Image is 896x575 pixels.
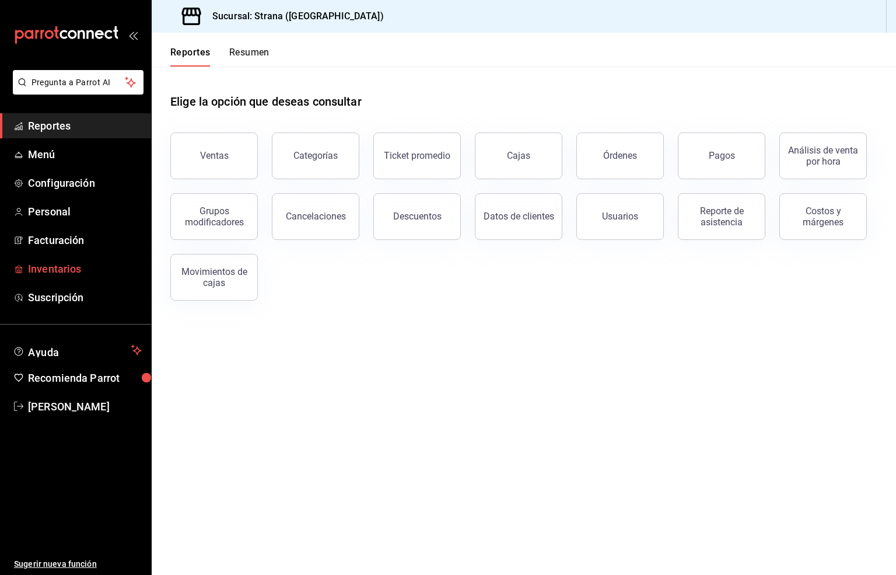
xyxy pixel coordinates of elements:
div: navigation tabs [170,47,269,67]
div: Ticket promedio [384,150,450,161]
div: Cajas [507,150,530,161]
button: Análisis de venta por hora [779,133,867,179]
div: Pagos [709,150,735,161]
button: Grupos modificadores [170,193,258,240]
span: Personal [28,204,142,219]
div: Cancelaciones [286,211,346,222]
span: Menú [28,147,142,162]
button: Categorías [272,133,359,179]
button: Cajas [475,133,562,179]
div: Usuarios [602,211,638,222]
button: Ventas [170,133,258,179]
span: Inventarios [28,261,142,277]
button: Ticket promedio [373,133,461,179]
button: Descuentos [373,193,461,240]
span: Facturación [28,232,142,248]
button: Reportes [170,47,211,67]
span: Reportes [28,118,142,134]
button: Reporte de asistencia [678,193,765,240]
span: Configuración [28,175,142,191]
div: Análisis de venta por hora [787,145,859,167]
span: Sugerir nueva función [14,558,142,570]
button: Resumen [229,47,269,67]
div: Datos de clientes [484,211,554,222]
button: Pregunta a Parrot AI [13,70,143,95]
div: Reporte de asistencia [685,205,758,228]
a: Pregunta a Parrot AI [8,85,143,97]
button: open_drawer_menu [128,30,138,40]
span: Pregunta a Parrot AI [32,76,125,89]
button: Movimientos de cajas [170,254,258,301]
button: Cancelaciones [272,193,359,240]
div: Categorías [293,150,338,161]
span: Ayuda [28,343,127,357]
button: Órdenes [576,133,664,179]
span: [PERSON_NAME] [28,399,142,414]
h1: Elige la opción que deseas consultar [170,93,362,110]
h3: Sucursal: Strana ([GEOGRAPHIC_DATA]) [203,9,384,23]
span: Recomienda Parrot [28,370,142,386]
div: Órdenes [603,150,637,161]
button: Costos y márgenes [779,193,867,240]
button: Pagos [678,133,765,179]
div: Descuentos [393,211,442,222]
span: Suscripción [28,290,142,305]
button: Datos de clientes [475,193,562,240]
div: Movimientos de cajas [178,266,250,288]
div: Costos y márgenes [787,205,859,228]
button: Usuarios [576,193,664,240]
div: Grupos modificadores [178,205,250,228]
div: Ventas [200,150,229,161]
